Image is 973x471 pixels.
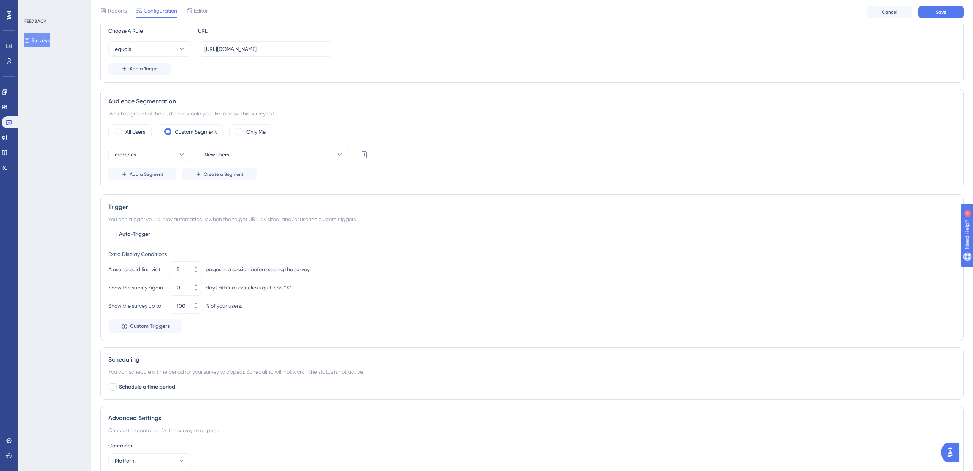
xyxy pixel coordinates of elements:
button: Create a Segment [182,168,257,180]
div: % of your users. [206,301,242,310]
span: Need Help? [18,2,48,11]
span: Configuration [144,6,177,15]
div: 4 [53,4,55,10]
label: Only Me [246,127,266,136]
div: Choose A Rule [108,26,192,35]
button: Add a Target [108,63,171,75]
button: matches [108,147,192,162]
span: Cancel [882,9,897,15]
span: Add a Target [130,66,158,72]
div: Container [108,441,956,450]
span: matches [115,150,136,159]
button: Cancel [867,6,912,18]
div: Advanced Settings [108,414,956,423]
span: equals [115,44,131,54]
div: URL [198,26,282,35]
span: New Users [204,150,229,159]
div: Show the survey up to [108,301,166,310]
span: Schedule a time period [119,382,175,392]
div: Scheduling [108,355,956,364]
div: Show the survey again [108,283,166,292]
label: Custom Segment [175,127,217,136]
span: Create a Segment [204,171,244,177]
button: Custom Triggers [108,319,182,333]
div: Extra Display Conditions [108,250,956,259]
input: yourwebsite.com/path [204,45,327,53]
button: New Users [198,147,350,162]
div: FEEDBACK [24,18,46,24]
button: Platform [108,453,192,468]
label: All Users [125,127,145,136]
button: equals [108,41,192,57]
div: A user should first visit [108,265,166,274]
span: Save [936,9,946,15]
span: Platform [115,456,136,465]
div: You can trigger your survey automatically when the target URL is visited, and/or use the custom t... [108,215,956,224]
span: Custom Triggers [130,322,170,331]
span: Editor [194,6,208,15]
div: Audience Segmentation [108,97,956,106]
div: Choose the container for the survey to appear. [108,426,956,435]
span: Auto-Trigger [119,230,150,239]
button: Save [918,6,964,18]
iframe: UserGuiding AI Assistant Launcher [941,441,964,464]
div: You can schedule a time period for your survey to appear. Scheduling will not work if the status ... [108,367,956,376]
span: Add a Segment [130,171,163,177]
div: pages in a session before seeing the survey. [206,265,311,274]
button: Add a Segment [108,168,176,180]
div: Which segment of the audience would you like to show this survey to? [108,109,956,118]
button: Surveys [24,33,50,47]
span: Reports [108,6,127,15]
div: Trigger [108,202,956,212]
div: days after a user clicks quit icon “X”. [206,283,293,292]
